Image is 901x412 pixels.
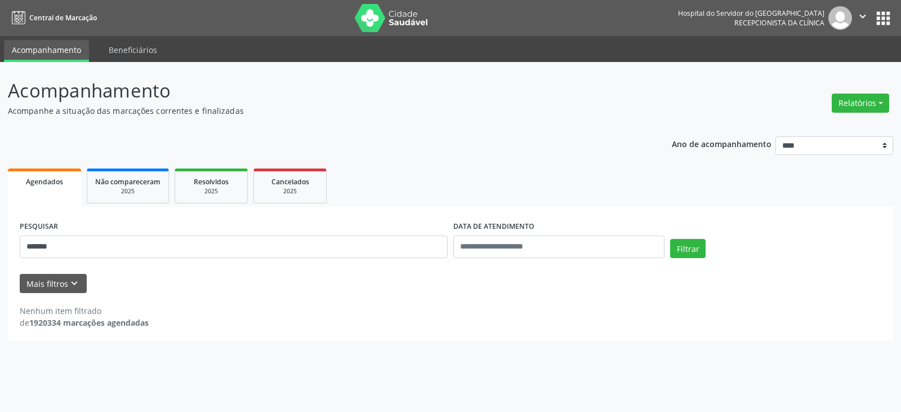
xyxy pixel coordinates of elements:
[262,187,318,196] div: 2025
[4,40,89,62] a: Acompanhamento
[670,239,706,258] button: Filtrar
[734,18,824,28] span: Recepcionista da clínica
[672,136,771,150] p: Ano de acompanhamento
[29,13,97,23] span: Central de Marcação
[101,40,165,60] a: Beneficiários
[857,10,869,23] i: 
[8,77,627,105] p: Acompanhamento
[8,8,97,27] a: Central de Marcação
[832,94,889,113] button: Relatórios
[20,218,58,236] label: PESQUISAR
[852,6,873,30] button: 
[95,187,160,196] div: 2025
[873,8,893,28] button: apps
[678,8,824,18] div: Hospital do Servidor do [GEOGRAPHIC_DATA]
[271,177,309,187] span: Cancelados
[8,105,627,117] p: Acompanhe a situação das marcações correntes e finalizadas
[453,218,534,236] label: DATA DE ATENDIMENTO
[20,274,87,294] button: Mais filtroskeyboard_arrow_down
[26,177,63,187] span: Agendados
[95,177,160,187] span: Não compareceram
[183,187,239,196] div: 2025
[68,277,81,290] i: keyboard_arrow_down
[20,317,149,329] div: de
[20,305,149,317] div: Nenhum item filtrado
[194,177,229,187] span: Resolvidos
[828,6,852,30] img: img
[29,317,149,328] strong: 1920334 marcações agendadas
